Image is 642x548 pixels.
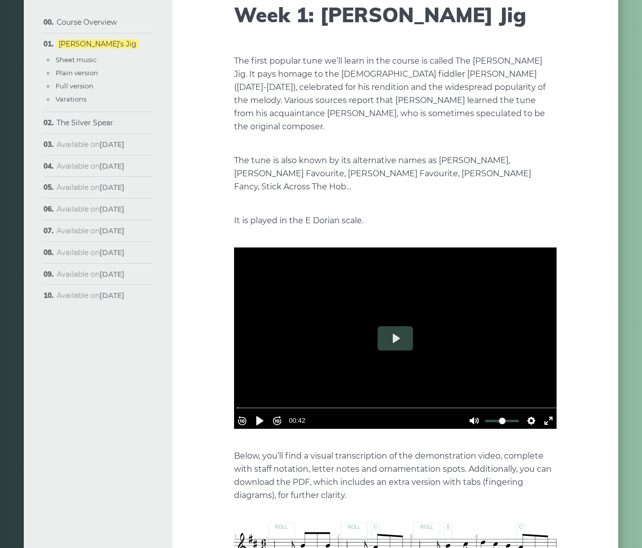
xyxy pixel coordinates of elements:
[100,226,124,235] strong: [DATE]
[57,183,124,192] span: Available on
[56,82,94,90] a: Full version
[56,56,97,64] a: Sheet music
[57,226,124,235] span: Available on
[57,248,124,257] span: Available on
[100,270,124,279] strong: [DATE]
[56,69,98,77] a: Plain version
[234,55,557,133] p: The first popular tune we’ll learn in the course is called The [PERSON_NAME] Jig. It pays homage ...
[57,205,124,214] span: Available on
[100,140,124,149] strong: [DATE]
[57,18,117,27] a: Course Overview
[234,3,557,27] h1: Week 1: [PERSON_NAME] Jig
[234,450,557,502] p: Below, you’ll find a visual transcription of the demonstration video, complete with staff notatio...
[57,140,124,149] span: Available on
[57,39,139,48] a: [PERSON_NAME]’s Jig
[57,291,124,300] span: Available on
[56,95,86,103] a: Varations
[100,162,124,171] strong: [DATE]
[57,162,124,171] span: Available on
[57,118,113,127] a: The Silver Spear
[100,183,124,192] strong: [DATE]
[234,214,557,227] p: It is played in the E Dorian scale.
[100,205,124,214] strong: [DATE]
[234,154,557,193] p: The tune is also known by its alternative names as [PERSON_NAME], [PERSON_NAME] Favourite, [PERSO...
[100,291,124,300] strong: [DATE]
[100,248,124,257] strong: [DATE]
[57,270,124,279] span: Available on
